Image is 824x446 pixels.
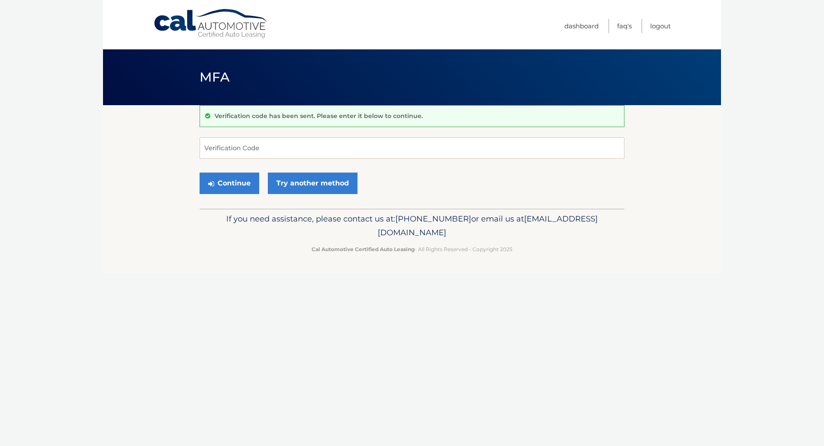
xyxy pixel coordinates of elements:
strong: Cal Automotive Certified Auto Leasing [312,246,415,252]
a: Logout [650,19,671,33]
span: [EMAIL_ADDRESS][DOMAIN_NAME] [378,214,598,237]
input: Verification Code [200,137,624,159]
button: Continue [200,173,259,194]
a: Try another method [268,173,357,194]
p: Verification code has been sent. Please enter it below to continue. [215,112,423,120]
span: MFA [200,69,230,85]
span: [PHONE_NUMBER] [395,214,471,224]
p: - All Rights Reserved - Copyright 2025 [205,245,619,254]
a: FAQ's [617,19,632,33]
a: Cal Automotive [153,9,269,39]
a: Dashboard [564,19,599,33]
p: If you need assistance, please contact us at: or email us at [205,212,619,240]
